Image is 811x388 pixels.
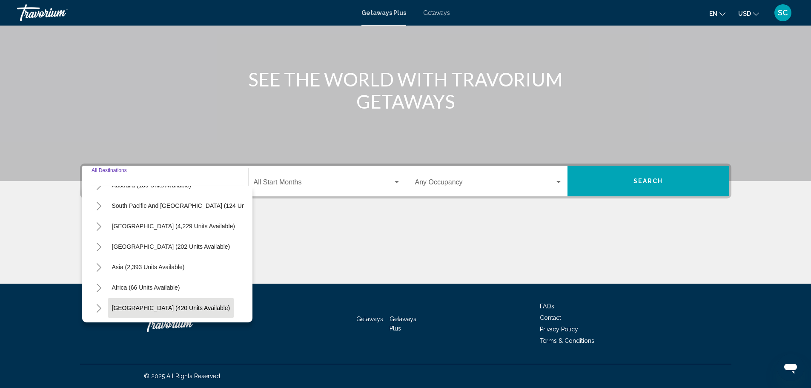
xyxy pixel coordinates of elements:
span: en [709,10,717,17]
a: Privacy Policy [540,326,578,333]
button: Toggle Asia (2,393 units available) [91,259,108,276]
span: USD [738,10,751,17]
button: [GEOGRAPHIC_DATA] (4,229 units available) [108,216,239,236]
span: [GEOGRAPHIC_DATA] (202 units available) [112,243,230,250]
button: Toggle Middle East (420 units available) [91,299,108,316]
span: © 2025 All Rights Reserved. [144,373,221,379]
iframe: Button to launch messaging window [777,354,804,381]
span: [GEOGRAPHIC_DATA] (4,229 units available) [112,223,235,230]
button: Change currency [738,7,759,20]
button: Toggle Africa (66 units available) [91,279,108,296]
a: Getaways [356,316,383,322]
h1: SEE THE WORLD WITH TRAVORIUM GETAWAYS [246,68,565,112]
a: FAQs [540,303,554,310]
span: SC [778,9,788,17]
button: [GEOGRAPHIC_DATA] (202 units available) [108,237,235,256]
span: Search [633,178,663,185]
a: Travorium [144,311,229,336]
span: [GEOGRAPHIC_DATA] (420 units available) [112,305,230,311]
button: South Pacific and [GEOGRAPHIC_DATA] (124 units available) [108,196,283,216]
button: User Menu [772,4,794,22]
button: Toggle South Pacific and Oceania (124 units available) [91,197,108,214]
button: [GEOGRAPHIC_DATA] (420 units available) [108,298,235,318]
button: Asia (2,393 units available) [108,257,189,277]
a: Getaways Plus [390,316,416,332]
a: Travorium [17,4,353,21]
button: Toggle Central America (202 units available) [91,238,108,255]
span: South Pacific and [GEOGRAPHIC_DATA] (124 units available) [112,202,278,209]
a: Getaways Plus [361,9,406,16]
button: Change language [709,7,725,20]
a: Terms & Conditions [540,337,594,344]
a: Getaways [423,9,450,16]
button: Search [567,166,729,196]
button: Africa (66 units available) [108,278,184,297]
button: Toggle South America (4,229 units available) [91,218,108,235]
div: Search widget [82,166,729,196]
a: Contact [540,314,561,321]
span: Asia (2,393 units available) [112,264,185,270]
span: Africa (66 units available) [112,284,180,291]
